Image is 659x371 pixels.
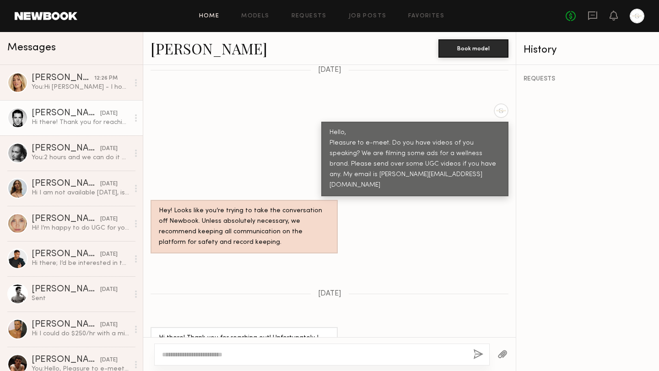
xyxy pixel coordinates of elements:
[100,180,118,188] div: [DATE]
[32,144,100,153] div: [PERSON_NAME]
[100,321,118,329] div: [DATE]
[32,355,100,365] div: [PERSON_NAME]
[159,206,329,248] div: Hey! Looks like you’re trying to take the conversation off Newbook. Unless absolutely necessary, ...
[32,320,100,329] div: [PERSON_NAME]
[32,259,129,268] div: Hi there; I’d be interested in this but my minimum half day rate is $300 Let me know if this work...
[524,45,652,55] div: History
[32,250,100,259] div: [PERSON_NAME]
[318,66,341,74] span: [DATE]
[318,290,341,298] span: [DATE]
[32,285,100,294] div: [PERSON_NAME]
[524,76,652,82] div: REQUESTS
[32,179,100,188] div: [PERSON_NAME]
[7,43,56,53] span: Messages
[349,13,387,19] a: Job Posts
[100,356,118,365] div: [DATE]
[100,285,118,294] div: [DATE]
[32,329,129,338] div: Hi I could do $250/hr with a minimum of 2 hours
[199,13,220,19] a: Home
[32,83,129,91] div: You: Hi [PERSON_NAME] - I hope you are having a good weekend. Would you be open to doing these yo...
[100,145,118,153] div: [DATE]
[32,118,129,127] div: Hi there! Thank you for reaching out! Unfortunately I don’t do UGC. Good luck with your project!
[151,38,267,58] a: [PERSON_NAME]
[292,13,327,19] a: Requests
[32,74,94,83] div: [PERSON_NAME]
[32,294,129,303] div: Sent
[32,188,129,197] div: Hi I am not available [DATE], is this to shoot myself at home or on your location ? Also just to ...
[159,333,329,354] div: Hi there! Thank you for reaching out! Unfortunately I don’t do UGC. Good luck with your project!
[32,109,100,118] div: [PERSON_NAME]
[100,215,118,224] div: [DATE]
[32,153,129,162] div: You: 2 hours and we can do it at [GEOGRAPHIC_DATA]. Maybe [DATE]?
[94,74,118,83] div: 12:26 PM
[408,13,444,19] a: Favorites
[32,215,100,224] div: [PERSON_NAME]
[100,250,118,259] div: [DATE]
[100,109,118,118] div: [DATE]
[329,128,500,191] div: Hello, Pleasure to e-meet. Do you have videos of you speaking? We are filming some ads for a well...
[32,224,129,232] div: Hi! I’m happy to do UGC for you, but I charge 500 per video. Let me know if the budget is flexible!
[438,44,508,52] a: Book model
[241,13,269,19] a: Models
[438,39,508,58] button: Book model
